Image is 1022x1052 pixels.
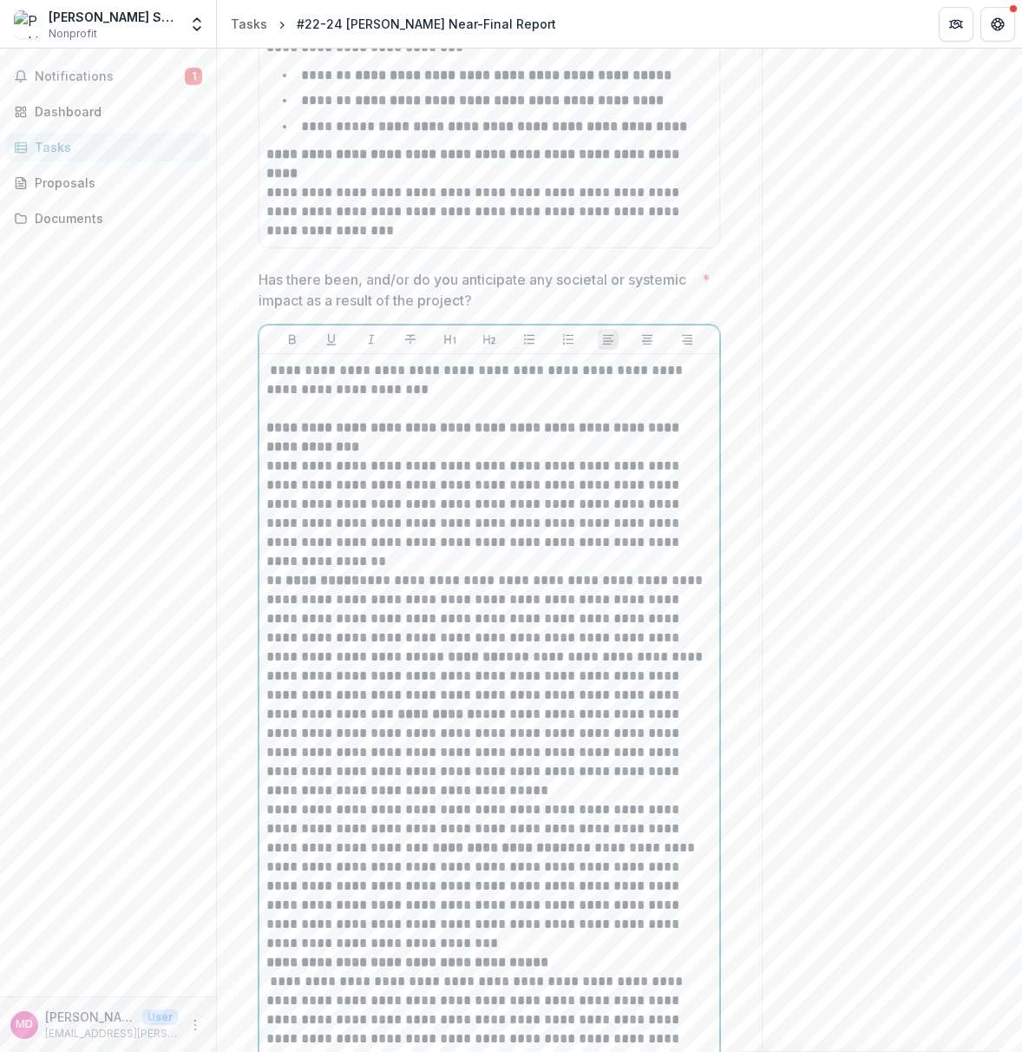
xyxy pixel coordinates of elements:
button: Heading 2 [479,329,500,350]
p: User [142,1009,178,1025]
span: Nonprofit [49,26,97,42]
button: Italicize [361,329,382,350]
a: Tasks [224,11,274,36]
div: Masha Devoe [16,1019,33,1030]
div: Proposals [35,174,195,192]
button: Bold [282,329,303,350]
div: Tasks [231,15,267,33]
p: [EMAIL_ADDRESS][PERSON_NAME][PERSON_NAME][DOMAIN_NAME] [45,1026,178,1042]
button: Align Center [637,329,658,350]
button: Align Left [598,329,619,350]
a: Dashboard [7,97,209,126]
button: Open entity switcher [185,7,209,42]
div: Dashboard [35,102,195,121]
a: Documents [7,204,209,233]
div: Tasks [35,138,195,156]
img: Perkins School for the Blind [14,10,42,38]
p: Has there been, and/or do you anticipate any societal or systemic impact as a result of the project? [259,269,695,311]
button: Align Right [677,329,698,350]
button: More [185,1015,206,1036]
a: Proposals [7,168,209,197]
span: 1 [185,68,202,85]
button: Notifications1 [7,62,209,90]
div: #22-24 [PERSON_NAME] Near-Final Report [297,15,556,33]
div: [PERSON_NAME] School for the Blind [49,8,178,26]
button: Ordered List [558,329,579,350]
div: Documents [35,209,195,227]
p: [PERSON_NAME] [45,1008,135,1026]
a: Tasks [7,133,209,161]
nav: breadcrumb [224,11,563,36]
button: Heading 1 [440,329,461,350]
button: Underline [321,329,342,350]
button: Get Help [980,7,1015,42]
button: Bullet List [519,329,540,350]
button: Strike [400,329,421,350]
button: Partners [939,7,973,42]
span: Notifications [35,69,185,84]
